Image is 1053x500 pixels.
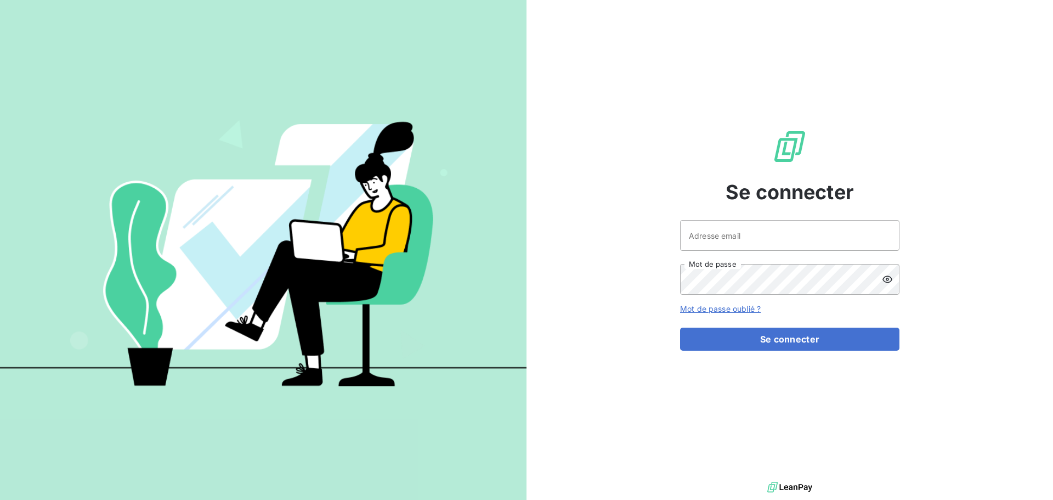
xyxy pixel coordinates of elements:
span: Se connecter [726,177,854,207]
img: logo [767,479,812,496]
button: Se connecter [680,328,899,351]
a: Mot de passe oublié ? [680,304,761,313]
img: Logo LeanPay [772,129,807,164]
input: placeholder [680,220,899,251]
